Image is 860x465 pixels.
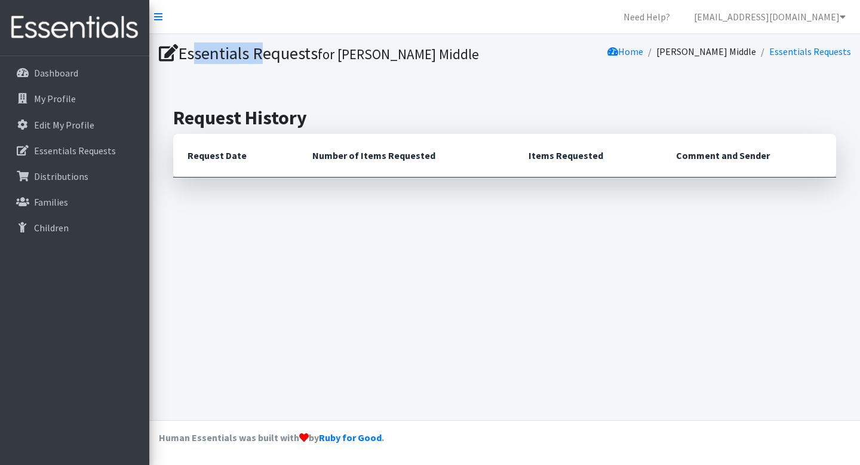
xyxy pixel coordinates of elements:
a: Families [5,190,145,214]
p: My Profile [34,93,76,105]
th: Request Date [173,134,298,178]
a: Ruby for Good [319,432,382,443]
img: HumanEssentials [5,8,145,48]
a: My Profile [5,87,145,111]
th: Number of Items Requested [298,134,514,178]
a: Home [607,45,643,57]
p: Families [34,196,68,208]
p: Children [34,222,69,234]
p: Dashboard [34,67,78,79]
h2: Request History [173,106,836,129]
a: Need Help? [614,5,680,29]
a: Essentials Requests [769,45,851,57]
p: Distributions [34,170,88,182]
a: [PERSON_NAME] Middle [656,45,756,57]
th: Items Requested [514,134,662,178]
strong: Human Essentials was built with by . [159,432,384,443]
th: Comment and Sender [662,134,836,178]
h1: Essentials Requests [159,43,500,64]
a: Distributions [5,164,145,188]
a: Essentials Requests [5,139,145,163]
a: [EMAIL_ADDRESS][DOMAIN_NAME] [684,5,855,29]
p: Edit My Profile [34,119,94,131]
a: Edit My Profile [5,113,145,137]
a: Children [5,216,145,240]
small: for [PERSON_NAME] Middle [318,45,479,63]
p: Essentials Requests [34,145,116,157]
a: Dashboard [5,61,145,85]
